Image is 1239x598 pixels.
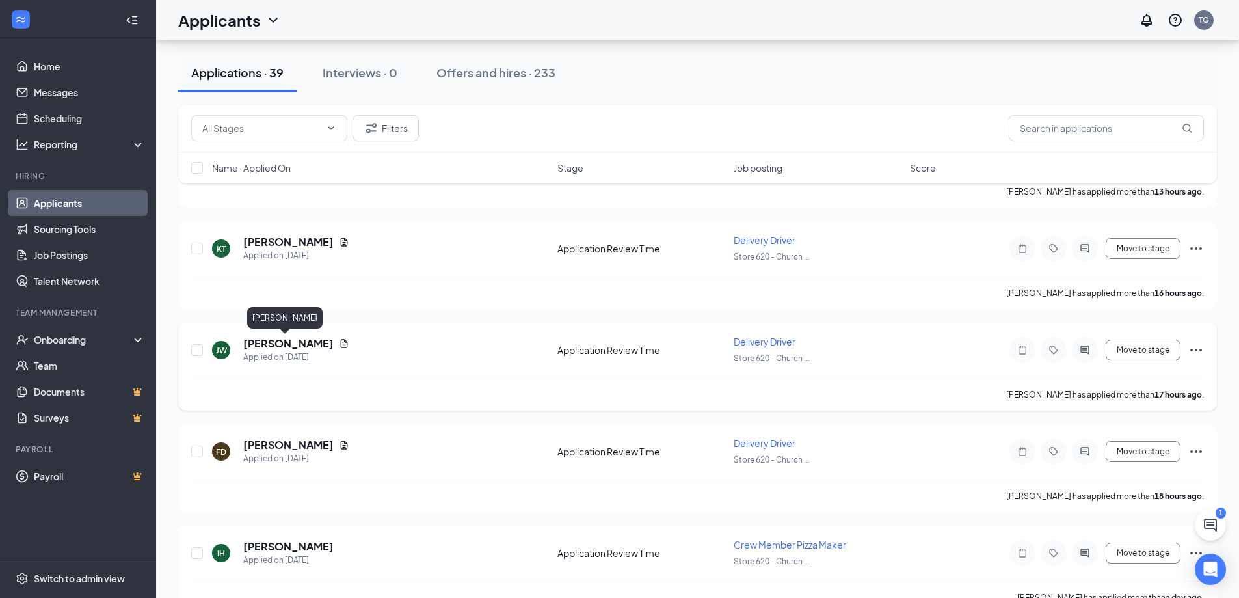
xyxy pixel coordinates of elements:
[34,353,145,379] a: Team
[1154,491,1202,501] b: 18 hours ago
[1139,12,1154,28] svg: Notifications
[1106,340,1180,360] button: Move to stage
[1188,342,1204,358] svg: Ellipses
[910,161,936,174] span: Score
[1154,288,1202,298] b: 16 hours ago
[34,572,125,585] div: Switch to admin view
[243,554,334,567] div: Applied on [DATE]
[243,438,334,452] h5: [PERSON_NAME]
[339,440,349,450] svg: Document
[1203,517,1218,533] svg: ChatActive
[734,252,810,262] span: Store 620 - Church ...
[1195,510,1226,541] button: ChatActive
[1015,243,1030,254] svg: Note
[216,446,226,457] div: FD
[34,379,145,405] a: DocumentsCrown
[191,64,284,81] div: Applications · 39
[1199,14,1209,25] div: TG
[1154,390,1202,400] b: 17 hours ago
[1046,548,1061,558] svg: Tag
[243,235,334,249] h5: [PERSON_NAME]
[34,405,145,431] a: SurveysCrown
[557,242,726,255] div: Application Review Time
[217,548,225,559] div: IH
[1188,444,1204,459] svg: Ellipses
[1015,548,1030,558] svg: Note
[1077,548,1093,558] svg: ActiveChat
[14,13,27,26] svg: WorkstreamLogo
[1195,554,1226,585] div: Open Intercom Messenger
[16,333,29,346] svg: UserCheck
[326,123,336,133] svg: ChevronDown
[557,445,726,458] div: Application Review Time
[323,64,397,81] div: Interviews · 0
[339,237,349,247] svg: Document
[216,345,227,356] div: JW
[34,79,145,105] a: Messages
[339,338,349,349] svg: Document
[1006,288,1204,299] p: [PERSON_NAME] has applied more than .
[34,333,134,346] div: Onboarding
[734,437,795,449] span: Delivery Driver
[16,444,142,455] div: Payroll
[1046,446,1061,457] svg: Tag
[1046,243,1061,254] svg: Tag
[734,234,795,246] span: Delivery Driver
[1077,243,1093,254] svg: ActiveChat
[734,455,810,465] span: Store 620 - Church ...
[34,105,145,131] a: Scheduling
[1015,446,1030,457] svg: Note
[1188,241,1204,256] svg: Ellipses
[34,190,145,216] a: Applicants
[734,161,782,174] span: Job posting
[16,307,142,318] div: Team Management
[34,53,145,79] a: Home
[1006,491,1204,502] p: [PERSON_NAME] has applied more than .
[436,64,555,81] div: Offers and hires · 233
[265,12,281,28] svg: ChevronDown
[126,14,139,27] svg: Collapse
[212,161,291,174] span: Name · Applied On
[247,307,323,329] div: [PERSON_NAME]
[1167,12,1183,28] svg: QuestionInfo
[1077,345,1093,355] svg: ActiveChat
[364,120,379,136] svg: Filter
[734,336,795,347] span: Delivery Driver
[734,556,810,566] span: Store 620 - Church ...
[243,452,349,465] div: Applied on [DATE]
[1009,115,1204,141] input: Search in applications
[34,463,145,489] a: PayrollCrown
[16,572,29,585] svg: Settings
[1216,508,1226,519] div: 1
[1077,446,1093,457] svg: ActiveChat
[1182,123,1192,133] svg: MagnifyingGlass
[1015,345,1030,355] svg: Note
[557,547,726,560] div: Application Review Time
[178,9,260,31] h1: Applicants
[34,242,145,268] a: Job Postings
[734,539,846,550] span: Crew Member Pizza Maker
[243,539,334,554] h5: [PERSON_NAME]
[734,353,810,363] span: Store 620 - Church ...
[34,138,146,151] div: Reporting
[1106,238,1180,259] button: Move to stage
[1106,441,1180,462] button: Move to stage
[202,121,321,135] input: All Stages
[217,243,226,254] div: KT
[557,161,583,174] span: Stage
[34,216,145,242] a: Sourcing Tools
[243,351,349,364] div: Applied on [DATE]
[243,336,334,351] h5: [PERSON_NAME]
[1188,545,1204,561] svg: Ellipses
[1046,345,1061,355] svg: Tag
[16,170,142,182] div: Hiring
[243,249,349,262] div: Applied on [DATE]
[1106,543,1180,564] button: Move to stage
[557,344,726,357] div: Application Review Time
[34,268,145,294] a: Talent Network
[1006,389,1204,400] p: [PERSON_NAME] has applied more than .
[16,138,29,151] svg: Analysis
[353,115,419,141] button: Filter Filters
